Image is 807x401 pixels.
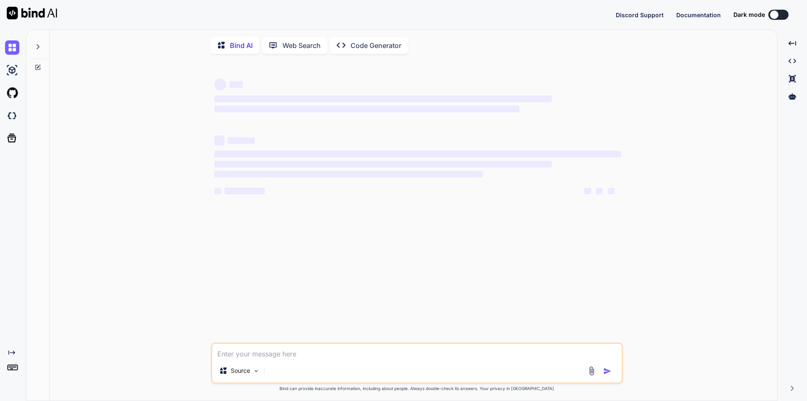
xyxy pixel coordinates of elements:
span: Dark mode [733,11,765,19]
p: Bind AI [230,40,253,50]
span: ‌ [596,188,603,194]
span: ‌ [214,135,224,146]
span: ‌ [584,188,591,194]
img: attachment [587,366,596,376]
span: ‌ [214,171,483,178]
span: ‌ [214,106,520,112]
img: githubLight [5,86,19,100]
button: Discord Support [616,11,664,19]
p: Code Generator [351,40,401,50]
span: ‌ [608,188,614,194]
span: ‌ [214,188,221,194]
span: ‌ [214,96,552,102]
span: ‌ [214,151,621,157]
img: icon [603,367,612,375]
img: ai-studio [5,63,19,77]
span: ‌ [228,137,255,144]
p: Bind can provide inaccurate information, including about people. Always double-check its answers.... [211,385,623,392]
p: Web Search [282,40,321,50]
img: Bind AI [7,7,57,19]
span: ‌ [214,79,226,90]
span: ‌ [229,81,243,88]
img: Pick Models [253,367,260,374]
p: Source [231,366,250,375]
span: ‌ [214,161,552,167]
img: chat [5,40,19,55]
img: darkCloudIdeIcon [5,109,19,123]
span: ‌ [224,188,265,194]
button: Documentation [676,11,721,19]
